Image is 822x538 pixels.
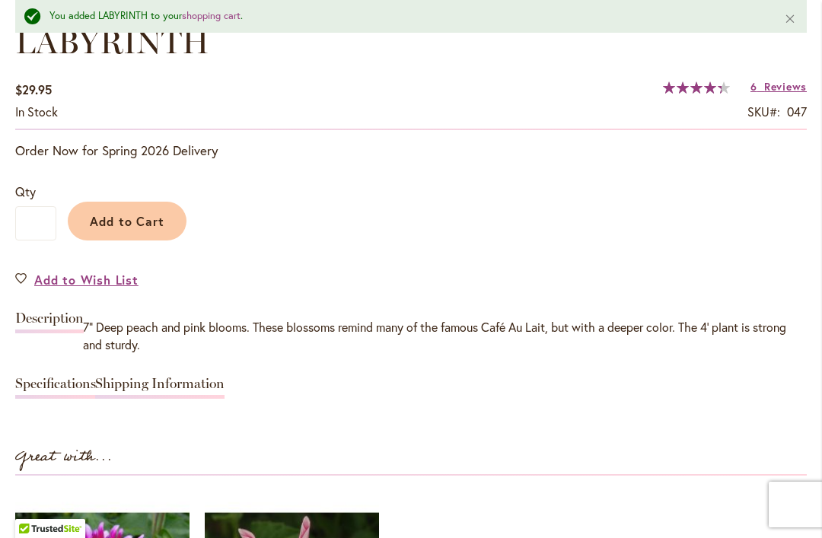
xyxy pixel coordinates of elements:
span: In stock [15,103,58,119]
div: 047 [787,103,807,121]
span: Add to Wish List [34,271,139,288]
div: 7” Deep peach and pink blooms. These blossoms remind many of the famous Café Au Lait, but with a ... [15,319,807,354]
div: 87% [663,81,730,94]
span: 6 [750,79,757,94]
a: 6 Reviews [750,79,807,94]
a: Add to Wish List [15,271,139,288]
span: LABYRINTH [15,23,209,62]
a: shopping cart [182,9,241,22]
a: Description [15,311,84,333]
button: Add to Cart [68,202,186,240]
span: Qty [15,183,36,199]
p: Order Now for Spring 2026 Delivery [15,142,807,160]
div: Availability [15,103,58,121]
span: Reviews [764,79,807,94]
span: Add to Cart [90,213,165,229]
a: Shipping Information [95,377,225,399]
div: Detailed Product Info [15,304,807,406]
strong: SKU [747,103,780,119]
div: You added LABYRINTH to your . [49,9,761,24]
strong: Great with... [15,444,113,470]
a: Specifications [15,377,96,399]
span: $29.95 [15,81,52,97]
iframe: Launch Accessibility Center [11,484,54,527]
